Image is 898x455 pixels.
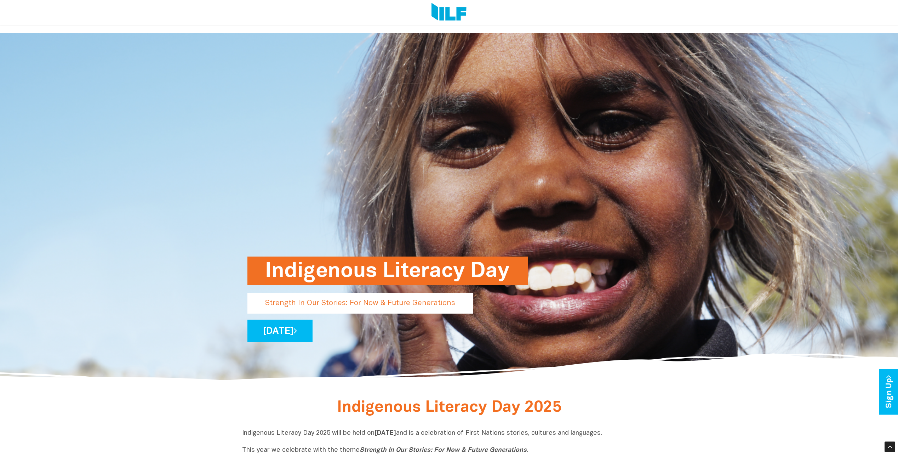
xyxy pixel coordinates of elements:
[247,293,473,314] p: Strength In Our Stories: For Now & Future Generations
[885,442,895,452] div: Scroll Back to Top
[360,447,527,453] i: Strength In Our Stories: For Now & Future Generations
[265,257,510,285] h1: Indigenous Literacy Day
[374,430,396,436] b: [DATE]
[247,320,313,342] a: [DATE]
[431,3,467,22] img: Logo
[337,400,561,415] span: Indigenous Literacy Day 2025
